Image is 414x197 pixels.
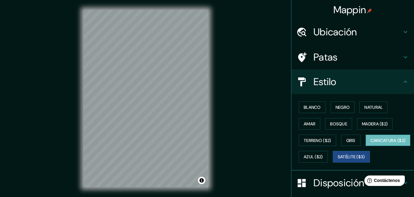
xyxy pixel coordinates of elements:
[291,45,414,69] div: Patas
[313,51,338,64] font: Patas
[330,121,347,127] font: Bosque
[336,104,350,110] font: Negro
[333,3,366,16] font: Mappin
[367,8,372,13] img: pin-icon.png
[338,154,365,160] font: Satélite ($3)
[291,171,414,195] div: Disposición
[366,135,411,146] button: Caricatura ($2)
[359,101,388,113] button: Natural
[313,75,336,88] font: Estilo
[325,118,352,130] button: Bosque
[313,26,357,38] font: Ubicación
[291,20,414,44] div: Ubicación
[341,135,361,146] button: Gris
[357,118,393,130] button: Madera ($2)
[299,135,336,146] button: Terreno ($2)
[83,10,208,187] canvas: Mapa
[304,154,323,160] font: Azul ($2)
[198,177,205,184] button: Activar o desactivar atribución
[346,138,355,143] font: Gris
[359,173,407,190] iframe: Lanzador de widgets de ayuda
[364,104,383,110] font: Natural
[362,121,388,127] font: Madera ($2)
[333,151,370,163] button: Satélite ($3)
[299,118,320,130] button: Amar
[331,101,355,113] button: Negro
[304,104,321,110] font: Blanco
[304,138,331,143] font: Terreno ($2)
[299,151,328,163] button: Azul ($2)
[291,69,414,94] div: Estilo
[313,176,364,189] font: Disposición
[299,101,326,113] button: Blanco
[370,138,406,143] font: Caricatura ($2)
[304,121,315,127] font: Amar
